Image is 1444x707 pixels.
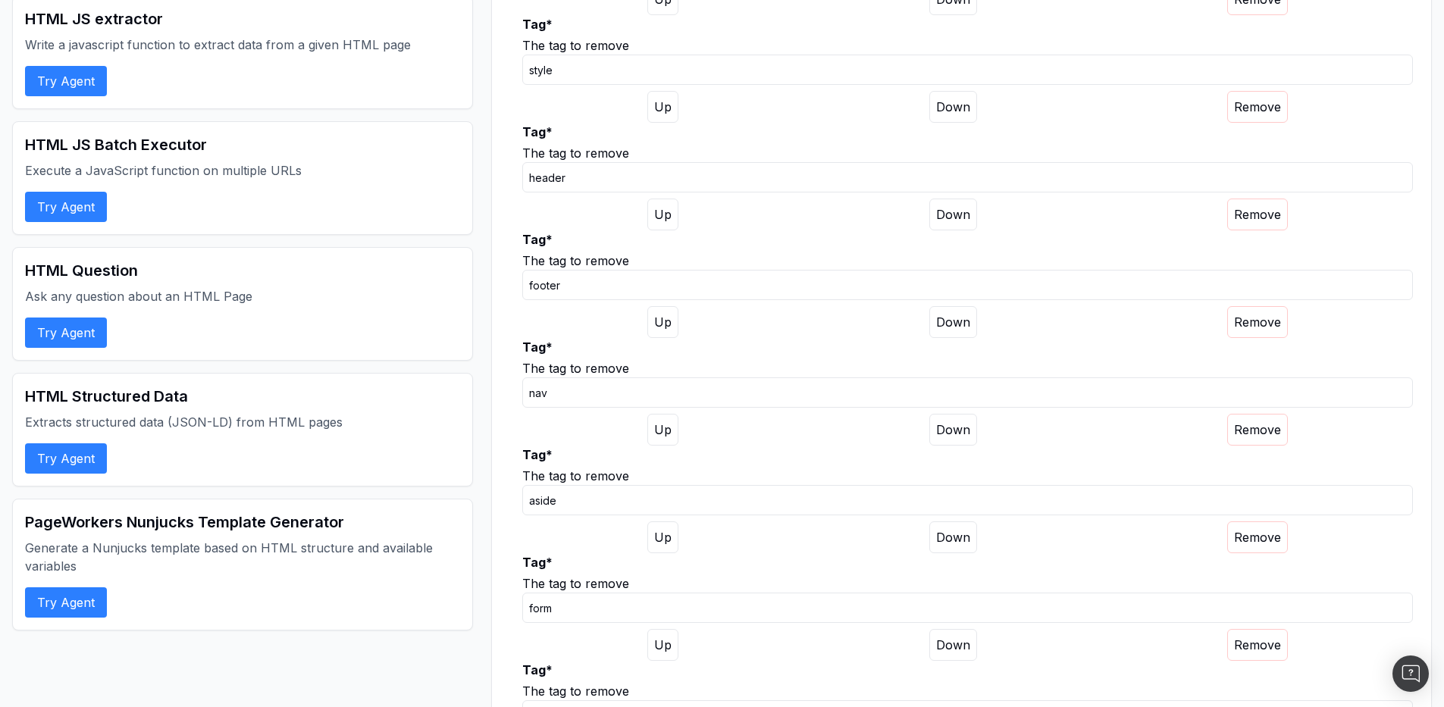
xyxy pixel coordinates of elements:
div: The tag to remove [522,36,1413,55]
h2: HTML Structured Data [25,386,460,407]
button: Move up [647,629,678,661]
p: Ask any question about an HTML Page [25,287,460,305]
button: Move down [929,414,977,446]
button: Move up [647,91,678,123]
button: Move down [929,91,977,123]
h2: PageWorkers Nunjucks Template Generator [25,511,460,533]
div: The tag to remove [522,144,1413,162]
button: Move down [929,521,977,553]
p: Execute a JavaScript function on multiple URLs [25,161,460,180]
div: Open Intercom Messenger [1392,655,1429,692]
button: Remove [1227,91,1288,123]
h2: HTML JS Batch Executor [25,134,460,155]
button: Move up [647,414,678,446]
label: Tag [522,123,1413,141]
h2: HTML JS extractor [25,8,460,30]
div: The tag to remove [522,682,1413,700]
button: Move down [929,629,977,661]
p: Extracts structured data (JSON-LD) from HTML pages [25,413,460,431]
h2: HTML Question [25,260,460,281]
div: The tag to remove [522,574,1413,593]
label: Tag [522,553,1413,571]
p: Generate a Nunjucks template based on HTML structure and available variables [25,539,460,575]
button: Try Agent [25,192,107,222]
button: Move up [647,306,678,338]
label: Tag [522,446,1413,464]
button: Remove [1227,199,1288,230]
button: Remove [1227,306,1288,338]
p: Write a javascript function to extract data from a given HTML page [25,36,460,54]
button: Remove [1227,521,1288,553]
button: Remove [1227,414,1288,446]
div: The tag to remove [522,252,1413,270]
div: The tag to remove [522,467,1413,485]
label: Tag [522,338,1413,356]
label: Tag [522,230,1413,249]
button: Try Agent [25,318,107,348]
label: Tag [522,15,1413,33]
button: Try Agent [25,443,107,474]
button: Try Agent [25,66,107,96]
button: Move down [929,199,977,230]
button: Move up [647,199,678,230]
button: Try Agent [25,587,107,618]
label: Tag [522,661,1413,679]
button: Move down [929,306,977,338]
button: Remove [1227,629,1288,661]
div: The tag to remove [522,359,1413,377]
button: Move up [647,521,678,553]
